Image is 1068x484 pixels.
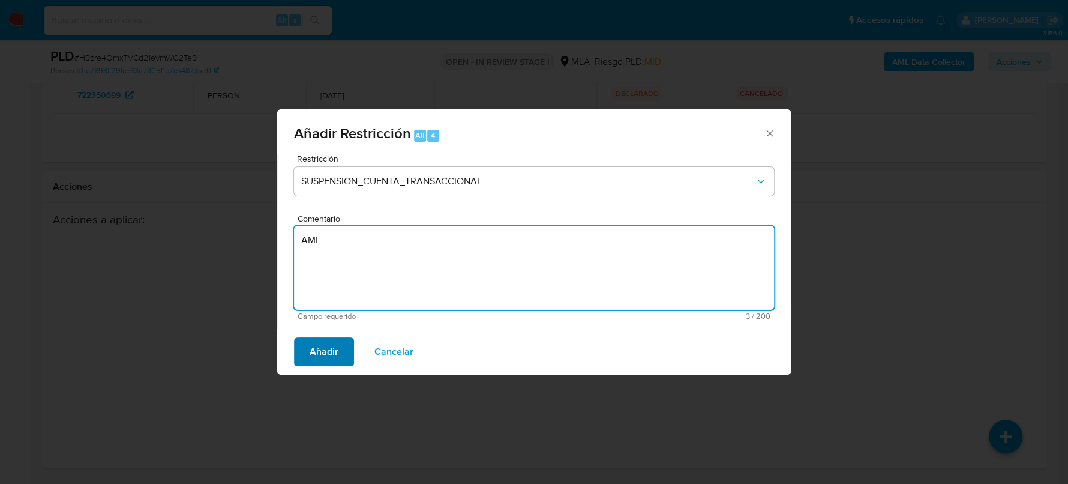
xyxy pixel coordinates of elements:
span: Comentario [298,214,778,223]
span: Máximo 200 caracteres [534,312,770,320]
span: Campo requerido [298,312,534,321]
span: Añadir Restricción [294,123,411,144]
span: Añadir [310,339,338,365]
span: Alt [415,130,425,141]
textarea: AML [294,226,774,310]
span: 4 [431,130,436,141]
button: Cancelar [359,337,429,366]
span: Cancelar [374,339,413,365]
span: SUSPENSION_CUENTA_TRANSACCIONAL [301,175,755,187]
span: Restricción [297,154,777,163]
button: Restriction [294,167,774,196]
button: Cerrar ventana [764,127,775,138]
button: Añadir [294,337,354,366]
